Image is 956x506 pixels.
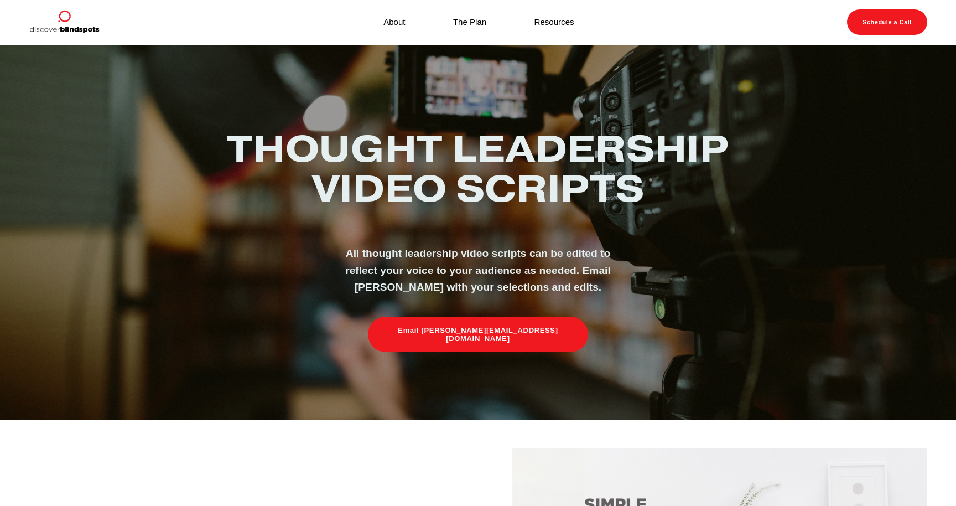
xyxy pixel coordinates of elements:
a: Schedule a Call [847,9,927,35]
a: The Plan [453,15,486,30]
h2: Thought Leadership Video Scripts [217,129,739,209]
a: About [383,15,405,30]
img: Discover Blind Spots [29,9,100,35]
a: Resources [534,15,574,30]
strong: All thought leadership video scripts can be edited to reflect your voice to your audience as need... [345,247,614,293]
a: Email [PERSON_NAME][EMAIL_ADDRESS][DOMAIN_NAME] [368,317,588,352]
